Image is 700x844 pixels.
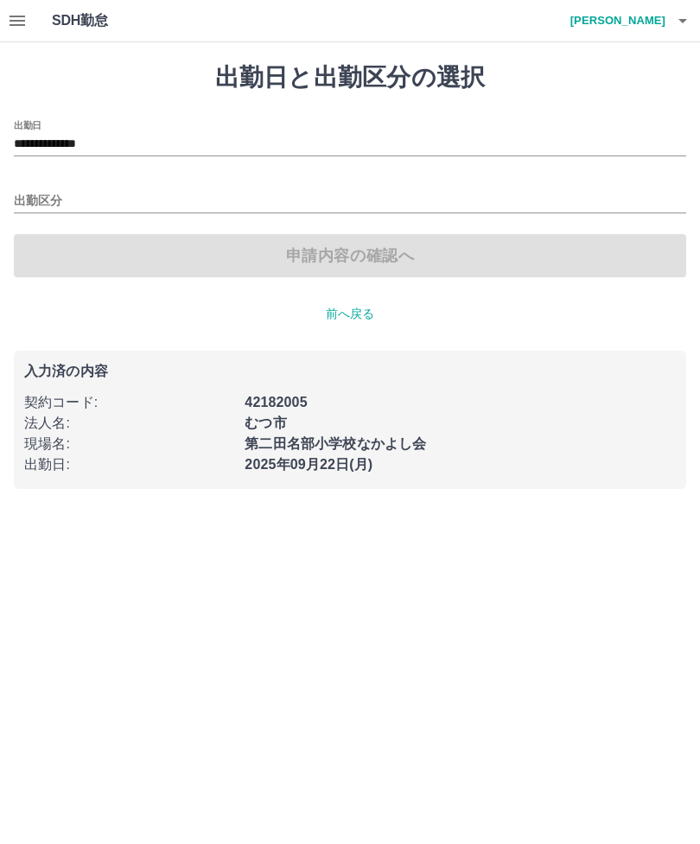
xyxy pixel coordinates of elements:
b: むつ市 [245,416,286,430]
label: 出勤日 [14,118,41,131]
h1: 出勤日と出勤区分の選択 [14,63,686,92]
b: 2025年09月22日(月) [245,457,372,472]
p: 現場名 : [24,434,234,454]
p: 契約コード : [24,392,234,413]
p: 前へ戻る [14,305,686,323]
p: 法人名 : [24,413,234,434]
p: 出勤日 : [24,454,234,475]
b: 42182005 [245,395,307,409]
b: 第二田名部小学校なかよし会 [245,436,426,451]
p: 入力済の内容 [24,365,676,378]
